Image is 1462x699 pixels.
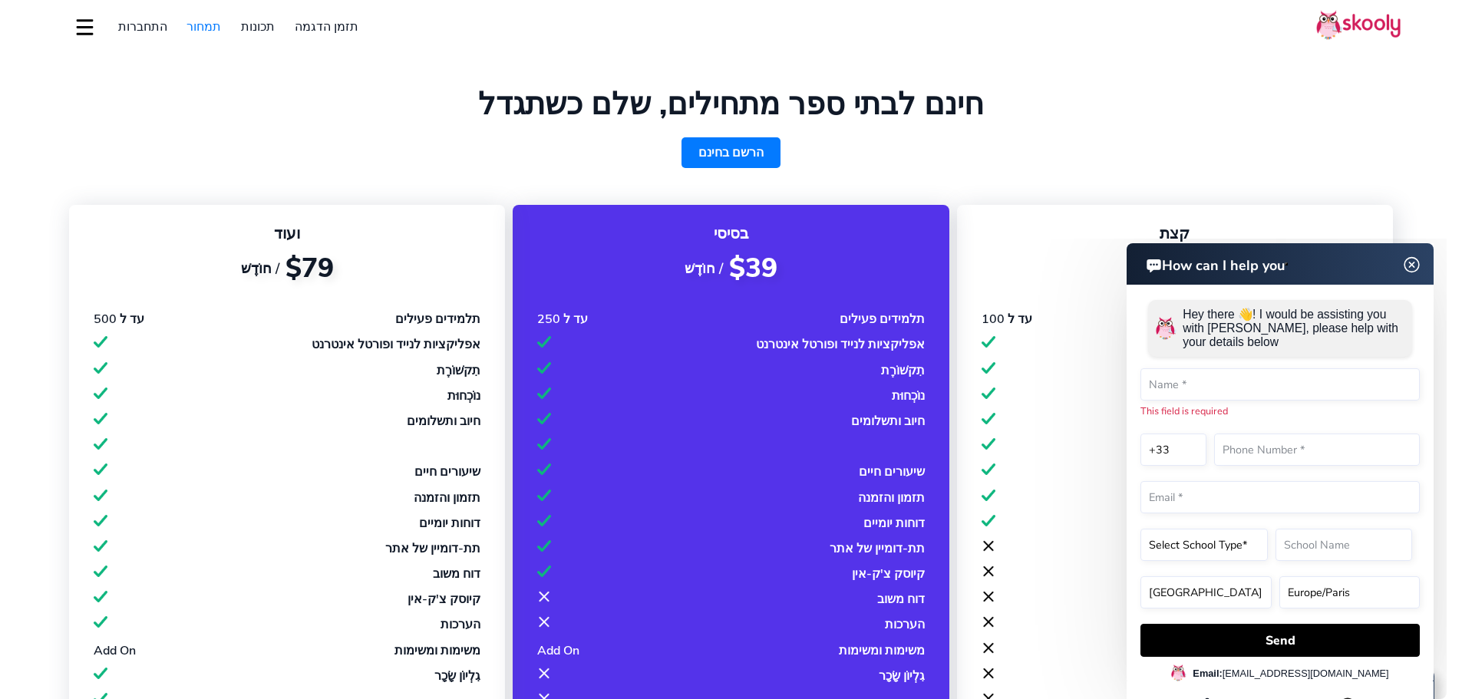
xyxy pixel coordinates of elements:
div: אפליקציות לנייד ופורטל אינטרנט [756,336,925,353]
div: גִלְיוֹן שָׂכָר [434,668,480,684]
div: תת-דומיין של אתר [830,540,925,557]
span: תמחור [186,18,221,35]
h1: חינם לבתי ספר מתחילים, שלם כשתגדל [61,86,1401,123]
div: שיעורים חיים [859,463,925,480]
div: תזמון והזמנה [858,490,925,506]
div: דוח משוב [877,591,925,608]
span: התחברות [118,18,167,35]
div: Add On [94,642,136,659]
span: / חוֹדֶשׁ [685,259,723,278]
div: משימות ומשימות [394,642,480,659]
div: דוח משוב [433,565,480,582]
div: תלמידים פעילים [840,311,925,328]
img: Skooly [1316,10,1401,40]
div: משימות ומשימות [839,642,925,659]
div: תלמידים פעילים [395,311,480,328]
button: dropdown menu [74,9,96,45]
a: התחברות [108,15,177,39]
div: אפליקציות לנייד ופורטל אינטרנט [312,336,480,353]
div: שיעורים חיים [414,463,480,480]
span: $79 [285,250,334,286]
div: תזמון והזמנה [414,490,480,506]
div: עד ל 100 [982,311,1032,328]
div: הערכות [441,616,480,633]
div: קיוסק צ'ק-אין [852,565,925,582]
div: קיוסק צ'ק-אין [408,591,480,608]
div: Add On [537,642,579,659]
div: תִקשׁוֹרֶת [437,362,480,379]
div: נוֹכְחוּת [892,387,925,404]
a: הרשם בחינם [681,137,781,168]
div: הערכות [885,616,925,633]
span: $39 [729,250,777,286]
a: תמחור [177,15,232,39]
div: ועוד [94,223,481,244]
div: נוֹכְחוּת [447,387,480,404]
a: תכונות [231,15,285,39]
div: חיוב ותשלומים [407,413,480,430]
a: תזמן הדגמה [285,15,368,39]
div: חיוב ותשלומים [851,413,925,430]
div: קצת [982,223,1369,244]
span: / חוֹדֶשׁ [241,259,279,278]
div: תִקשׁוֹרֶת [881,362,925,379]
div: דוחות יומיים [863,515,925,532]
div: תת-דומיין של אתר [385,540,480,557]
div: עד ל 500 [94,311,144,328]
div: דוחות יומיים [419,515,480,532]
div: עד ל 250 [537,311,588,328]
div: בסיסי [537,223,925,244]
div: גִלְיוֹן שָׂכָר [879,668,925,684]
